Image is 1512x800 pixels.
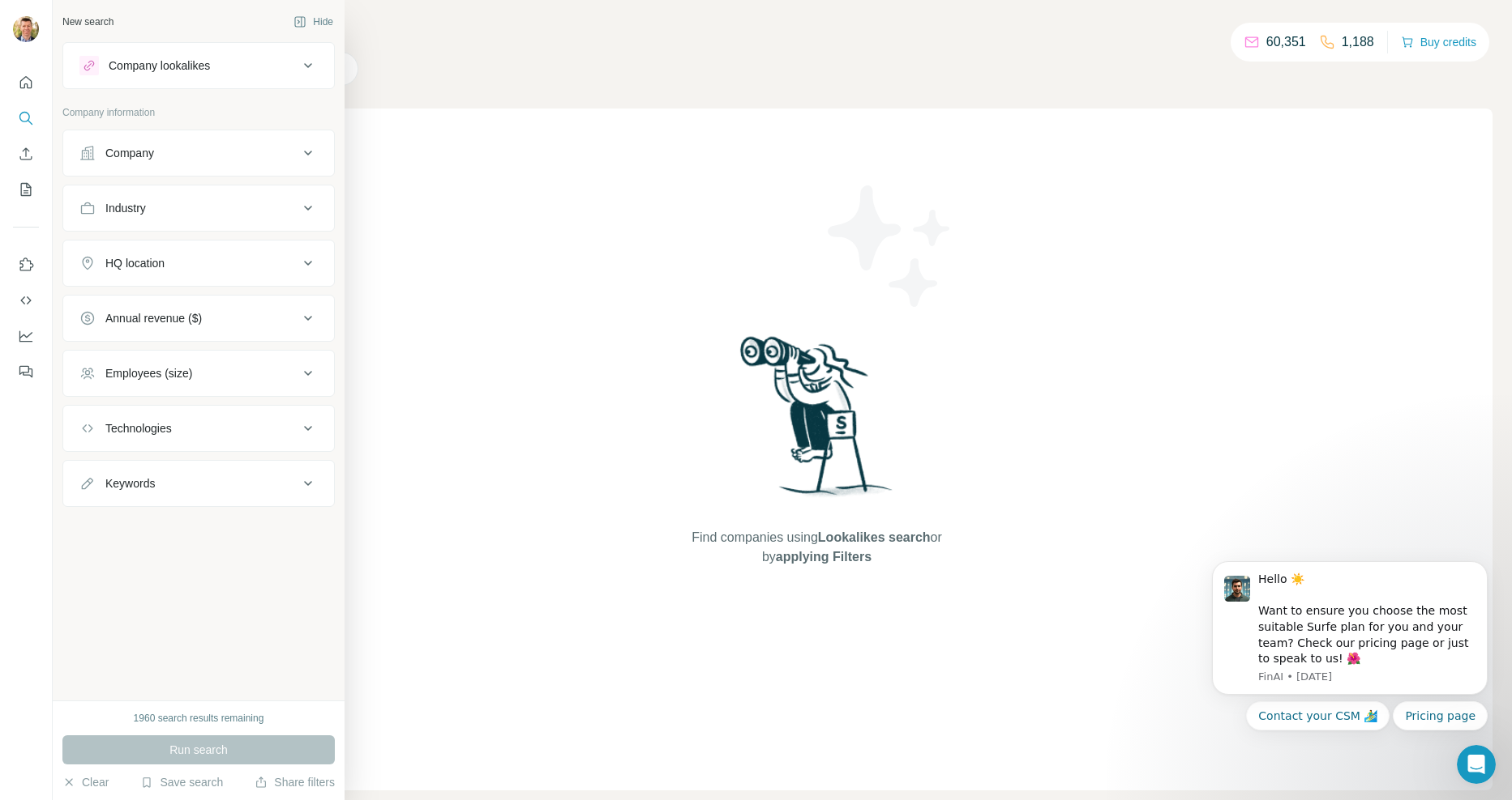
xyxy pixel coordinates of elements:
[140,774,223,790] button: Save search
[63,46,334,85] button: Company lookalikes
[13,357,39,386] button: Feedback
[105,255,165,271] div: HQ location
[63,464,334,503] button: Keywords
[63,354,334,393] button: Employees (size)
[105,145,154,161] div: Company
[817,173,963,319] img: Surfe Illustration - Stars
[105,310,202,326] div: Annual revenue ($)
[105,365,192,381] div: Employees (size)
[1342,32,1374,52] p: 1,188
[63,189,334,228] button: Industry
[282,10,345,34] button: Hide
[687,528,946,567] span: Find companies using or by
[13,68,39,97] button: Quick start
[1401,31,1476,53] button: Buy credits
[105,420,172,436] div: Technologies
[13,139,39,168] button: Enrich CSV
[63,409,334,448] button: Technologies
[818,530,931,544] span: Lookalikes search
[13,16,39,42] img: Avatar
[13,175,39,204] button: My lists
[62,774,109,790] button: Clear
[105,200,146,216] div: Industry
[63,299,334,338] button: Annual revenue ($)
[776,550,872,564] span: applying Filters
[62,105,335,120] p: Company information
[134,711,264,726] div: 1960 search results remaining
[63,244,334,283] button: HQ location
[13,250,39,279] button: Use Surfe on LinkedIn
[255,774,335,790] button: Share filters
[1188,537,1512,756] iframe: Intercom notifications message
[105,475,155,491] div: Keywords
[141,19,1493,42] h4: Search
[13,104,39,133] button: Search
[63,134,334,172] button: Company
[109,57,210,74] div: Company lookalikes
[62,15,114,29] div: New search
[13,321,39,351] button: Dashboard
[733,332,902,513] img: Surfe Illustration - Woman searching with binoculars
[1457,745,1496,784] iframe: Intercom live chat
[13,286,39,315] button: Use Surfe API
[1266,32,1306,52] p: 60,351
